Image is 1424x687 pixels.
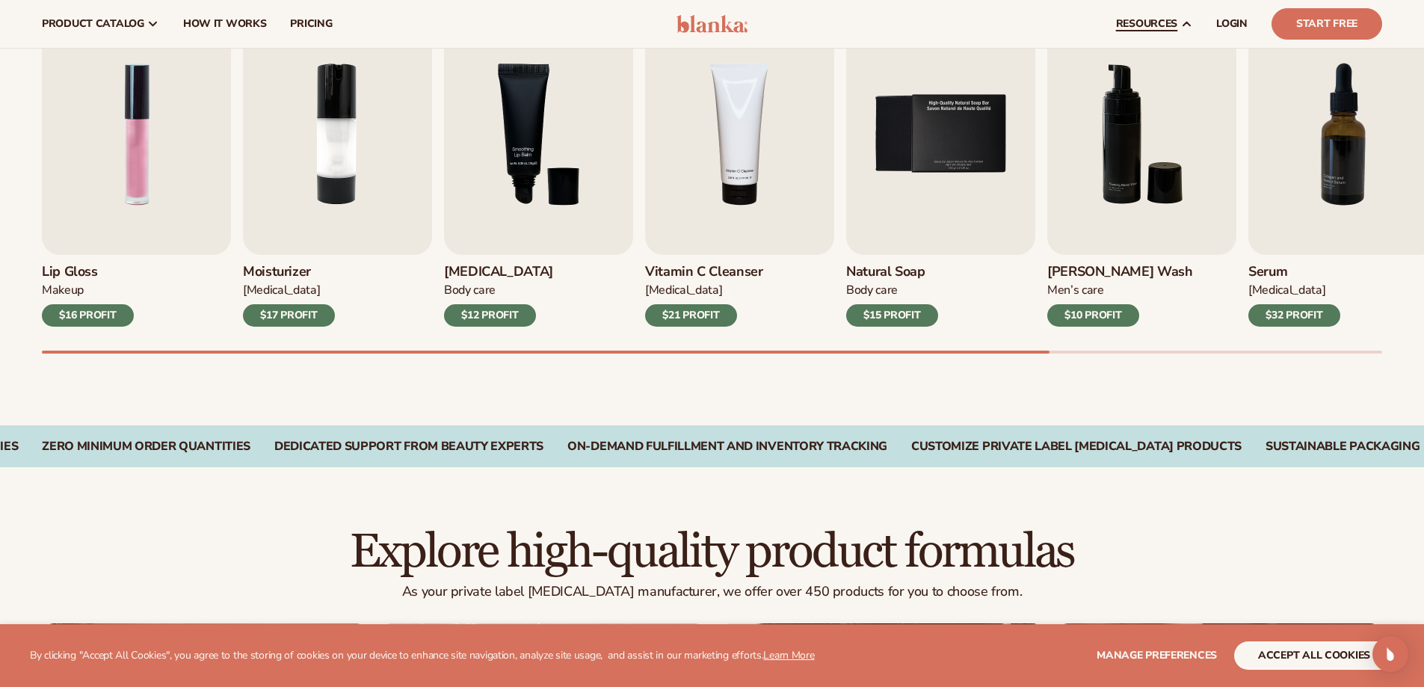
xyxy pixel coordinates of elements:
p: By clicking "Accept All Cookies", you agree to the storing of cookies on your device to enhance s... [30,650,815,662]
div: $16 PROFIT [42,304,134,327]
button: accept all cookies [1234,641,1394,670]
div: $32 PROFIT [1248,304,1340,327]
a: Learn More [763,648,814,662]
div: Zero Minimum Order QuantitieS [42,440,250,454]
h2: Explore high-quality product formulas [42,527,1382,577]
img: logo [676,15,748,33]
div: Makeup [42,283,134,298]
h3: Vitamin C Cleanser [645,264,763,280]
p: As your private label [MEDICAL_DATA] manufacturer, we offer over 450 products for you to choose f... [42,584,1382,600]
h3: Lip Gloss [42,264,134,280]
a: Start Free [1272,8,1382,40]
button: Manage preferences [1097,641,1217,670]
a: 5 / 9 [846,13,1035,327]
div: [MEDICAL_DATA] [1248,283,1340,298]
div: Body Care [846,283,938,298]
h3: Moisturizer [243,264,335,280]
div: $10 PROFIT [1047,304,1139,327]
span: resources [1116,18,1177,30]
div: Open Intercom Messenger [1372,636,1408,672]
div: Dedicated Support From Beauty Experts [274,440,543,454]
div: CUSTOMIZE PRIVATE LABEL [MEDICAL_DATA] PRODUCTS [911,440,1242,454]
div: $21 PROFIT [645,304,737,327]
span: pricing [290,18,332,30]
div: $17 PROFIT [243,304,335,327]
span: How It Works [183,18,267,30]
a: 3 / 9 [444,13,633,327]
div: SUSTAINABLE PACKAGING [1266,440,1420,454]
div: Body Care [444,283,553,298]
span: Manage preferences [1097,648,1217,662]
a: 6 / 9 [1047,13,1236,327]
h3: Natural Soap [846,264,938,280]
span: LOGIN [1216,18,1248,30]
div: Men’s Care [1047,283,1193,298]
h3: Serum [1248,264,1340,280]
a: 1 / 9 [42,13,231,327]
div: $15 PROFIT [846,304,938,327]
div: [MEDICAL_DATA] [243,283,335,298]
a: 4 / 9 [645,13,834,327]
h3: [MEDICAL_DATA] [444,264,553,280]
div: [MEDICAL_DATA] [645,283,763,298]
h3: [PERSON_NAME] Wash [1047,264,1193,280]
a: 2 / 9 [243,13,432,327]
span: product catalog [42,18,144,30]
div: On-Demand Fulfillment and Inventory Tracking [567,440,887,454]
div: $12 PROFIT [444,304,536,327]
